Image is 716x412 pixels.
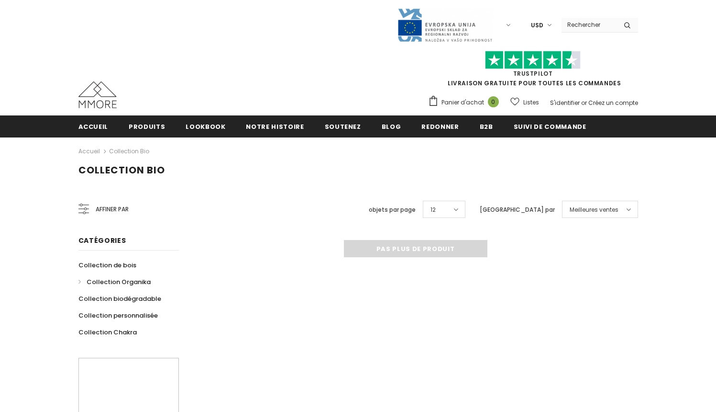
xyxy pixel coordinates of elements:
span: LIVRAISON GRATUITE POUR TOUTES LES COMMANDES [428,55,638,87]
span: B2B [480,122,493,131]
a: Accueil [78,115,109,137]
span: Suivi de commande [514,122,586,131]
a: Collection de bois [78,257,136,274]
span: Listes [523,98,539,107]
a: Notre histoire [246,115,304,137]
span: Panier d'achat [441,98,484,107]
span: Collection Chakra [78,328,137,337]
a: Blog [382,115,401,137]
a: TrustPilot [513,69,553,78]
span: Meilleures ventes [570,205,618,215]
a: Produits [129,115,165,137]
a: Collection biodégradable [78,290,161,307]
a: Accueil [78,146,100,157]
span: Catégories [78,236,126,245]
span: Affiner par [96,204,129,215]
label: [GEOGRAPHIC_DATA] par [480,205,555,215]
img: Faites confiance aux étoiles pilotes [485,51,581,69]
a: Lookbook [186,115,225,137]
span: Collection Organika [87,277,151,286]
span: Blog [382,122,401,131]
label: objets par page [369,205,416,215]
span: Collection de bois [78,261,136,270]
a: S'identifier [550,99,580,107]
span: Collection Bio [78,163,165,177]
img: Cas MMORE [78,81,117,108]
a: B2B [480,115,493,137]
a: Collection Chakra [78,324,137,341]
a: Créez un compte [588,99,638,107]
input: Search Site [562,18,617,32]
a: Collection Bio [109,147,149,155]
span: Collection personnalisée [78,311,158,320]
a: Suivi de commande [514,115,586,137]
span: Accueil [78,122,109,131]
span: Lookbook [186,122,225,131]
a: Redonner [421,115,459,137]
img: Javni Razpis [397,8,493,43]
span: Collection biodégradable [78,294,161,303]
a: Panier d'achat 0 [428,95,504,110]
span: 0 [488,96,499,107]
span: Notre histoire [246,122,304,131]
span: Redonner [421,122,459,131]
span: or [581,99,587,107]
a: Collection Organika [78,274,151,290]
span: Produits [129,122,165,131]
span: USD [531,21,543,30]
span: soutenez [325,122,361,131]
a: soutenez [325,115,361,137]
a: Listes [510,94,539,111]
span: 12 [430,205,436,215]
a: Javni Razpis [397,21,493,29]
a: Collection personnalisée [78,307,158,324]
